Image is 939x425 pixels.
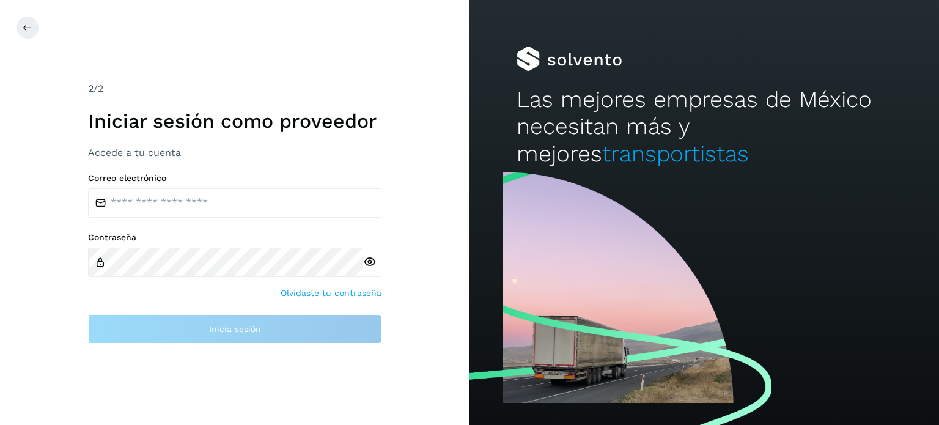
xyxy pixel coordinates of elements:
[88,83,94,94] span: 2
[88,232,381,243] label: Contraseña
[88,147,381,158] h3: Accede a tu cuenta
[88,81,381,96] div: /2
[281,287,381,300] a: Olvidaste tu contraseña
[517,86,892,168] h2: Las mejores empresas de México necesitan más y mejores
[209,325,261,333] span: Inicia sesión
[88,109,381,133] h1: Iniciar sesión como proveedor
[88,314,381,344] button: Inicia sesión
[602,141,749,167] span: transportistas
[88,173,381,183] label: Correo electrónico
